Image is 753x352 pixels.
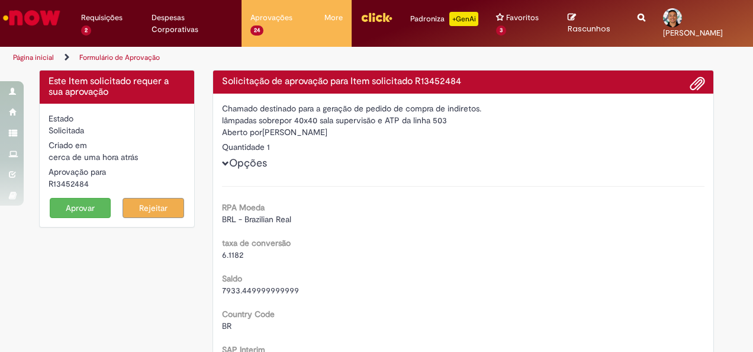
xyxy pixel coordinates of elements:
[250,25,263,36] span: 24
[49,76,185,97] h4: Este Item solicitado requer a sua aprovação
[1,6,62,30] img: ServiceNow
[152,12,233,36] span: Despesas Corporativas
[49,124,185,136] div: Solicitada
[496,25,506,36] span: 3
[222,321,231,331] span: BR
[222,273,242,284] b: Saldo
[222,249,243,260] span: 6.1182
[568,12,620,34] a: Rascunhos
[49,113,73,124] label: Estado
[13,53,54,62] a: Página inicial
[222,126,705,141] div: [PERSON_NAME]
[49,166,106,178] label: Aprovação para
[222,214,291,225] span: BRL - Brazilian Real
[123,198,184,218] button: Rejeitar
[250,12,292,24] span: Aprovações
[49,151,185,163] div: 27/08/2025 13:39:18
[222,76,705,87] h4: Solicitação de aprovação para Item solicitado R13452484
[81,12,123,24] span: Requisições
[49,178,185,190] div: R13452484
[222,309,275,319] b: Country Code
[81,25,91,36] span: 2
[222,285,299,296] span: 7933.449999999999
[49,139,87,151] label: Criado em
[222,202,265,213] b: RPA Moeda
[568,23,610,34] span: Rascunhos
[663,28,723,38] span: [PERSON_NAME]
[50,198,111,218] button: Aprovar
[49,152,138,162] span: cerca de uma hora atrás
[222,141,705,153] div: Quantidade 1
[506,12,539,24] span: Favoritos
[324,12,343,24] span: More
[9,47,493,69] ul: Trilhas de página
[79,53,160,62] a: Formulário de Aprovação
[222,103,705,114] div: Chamado destinado para a geração de pedido de compra de indiretos.
[449,12,478,26] p: +GenAi
[222,238,291,248] b: taxa de conversão
[222,114,705,126] div: lâmpadas sobrepor 40x40 sala supervisão e ATP da linha 503
[361,8,392,26] img: click_logo_yellow_360x200.png
[222,126,262,138] label: Aberto por
[410,12,478,26] div: Padroniza
[49,152,138,162] time: 27/08/2025 13:39:18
